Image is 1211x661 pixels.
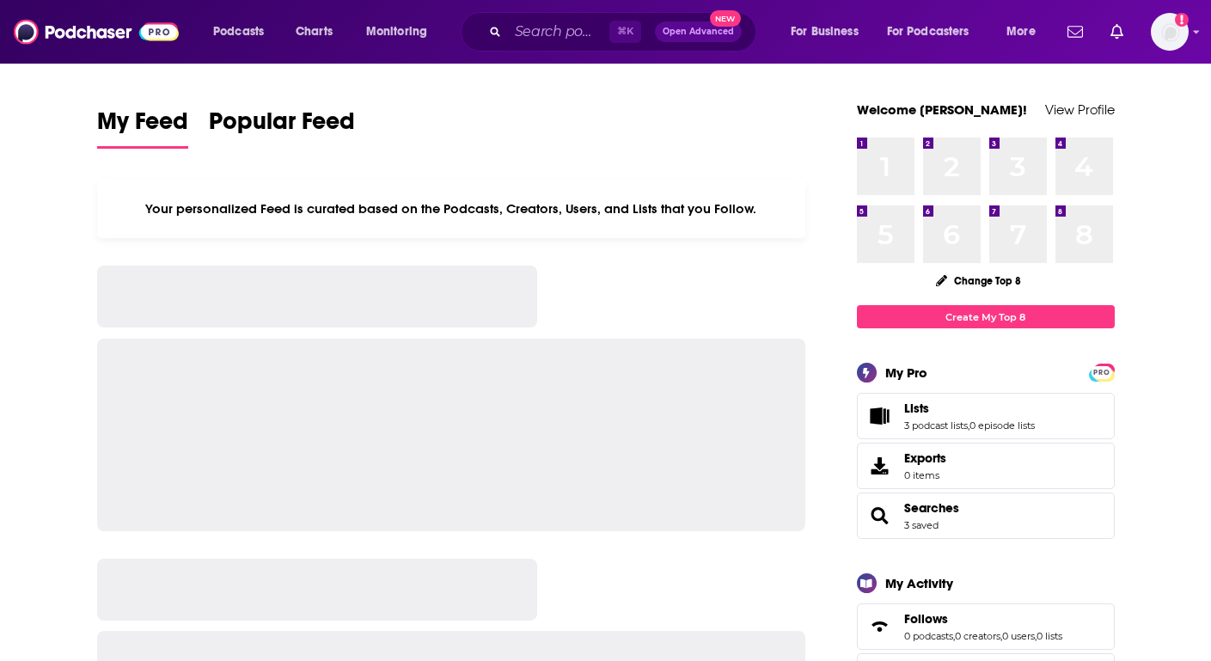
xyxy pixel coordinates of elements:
a: Lists [904,401,1035,416]
span: Searches [857,493,1115,539]
a: 3 saved [904,519,939,531]
a: Lists [863,404,897,428]
a: Show notifications dropdown [1104,17,1130,46]
div: My Pro [885,364,927,381]
svg: Add a profile image [1175,13,1189,27]
span: New [710,10,741,27]
span: , [953,630,955,642]
span: Lists [904,401,929,416]
span: Lists [857,393,1115,439]
span: Logged in as jerryparshall [1151,13,1189,51]
a: 0 creators [955,630,1000,642]
img: User Profile [1151,13,1189,51]
span: Popular Feed [209,107,355,146]
a: Show notifications dropdown [1061,17,1090,46]
span: PRO [1092,366,1112,379]
button: Change Top 8 [926,270,1032,291]
span: Monitoring [366,20,427,44]
span: My Feed [97,107,188,146]
a: My Feed [97,107,188,149]
div: Search podcasts, credits, & more... [477,12,773,52]
a: Follows [904,611,1062,627]
span: , [1035,630,1037,642]
span: Open Advanced [663,28,734,36]
div: Your personalized Feed is curated based on the Podcasts, Creators, Users, and Lists that you Follow. [97,180,806,238]
a: Create My Top 8 [857,305,1115,328]
a: Follows [863,615,897,639]
span: For Business [791,20,859,44]
span: Charts [296,20,333,44]
span: Follows [904,611,948,627]
button: open menu [876,18,994,46]
input: Search podcasts, credits, & more... [508,18,609,46]
a: 0 podcasts [904,630,953,642]
a: Welcome [PERSON_NAME]! [857,101,1027,118]
span: Exports [904,450,946,466]
button: open menu [779,18,880,46]
button: open menu [994,18,1057,46]
a: Searches [863,504,897,528]
span: ⌘ K [609,21,641,43]
span: More [1006,20,1036,44]
a: Popular Feed [209,107,355,149]
span: For Podcasters [887,20,969,44]
button: Show profile menu [1151,13,1189,51]
span: Podcasts [213,20,264,44]
div: My Activity [885,575,953,591]
button: Open AdvancedNew [655,21,742,42]
a: 0 users [1002,630,1035,642]
a: PRO [1092,365,1112,378]
button: open menu [354,18,450,46]
a: Searches [904,500,959,516]
span: 0 items [904,469,946,481]
a: 0 lists [1037,630,1062,642]
a: 0 episode lists [969,419,1035,431]
a: 3 podcast lists [904,419,968,431]
a: View Profile [1045,101,1115,118]
img: Podchaser - Follow, Share and Rate Podcasts [14,15,179,48]
a: Charts [284,18,343,46]
button: open menu [201,18,286,46]
span: , [1000,630,1002,642]
a: Exports [857,443,1115,489]
span: Follows [857,603,1115,650]
span: Exports [863,454,897,478]
span: , [968,419,969,431]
